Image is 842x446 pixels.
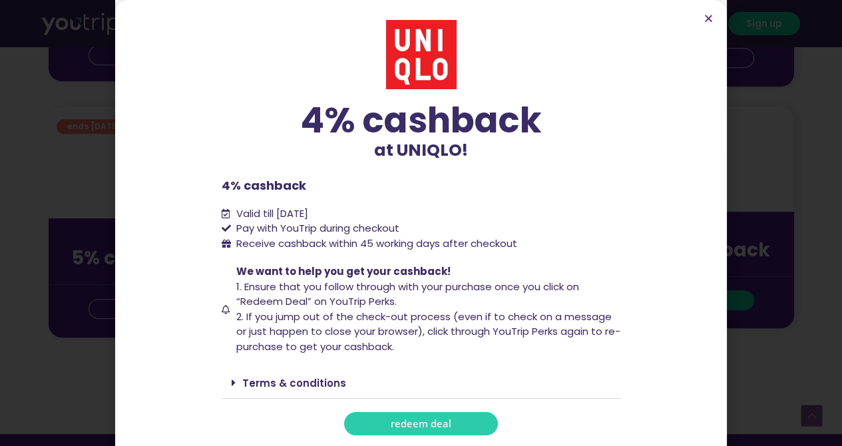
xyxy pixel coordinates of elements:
span: 1. Ensure that you follow through with your purchase once you click on “Redeem Deal” on YouTrip P... [236,280,579,309]
p: 4% cashback [222,176,621,194]
a: Terms & conditions [242,376,346,390]
div: at UNIQLO! [222,103,621,163]
span: We want to help you get your cashback! [236,264,451,278]
div: 4% cashback [222,103,621,138]
span: Pay with YouTrip during checkout [233,221,399,236]
a: redeem deal [344,412,498,435]
span: Receive cashback within 45 working days after checkout [236,236,517,250]
span: 2. If you jump out of the check-out process (even if to check on a message or just happen to clos... [236,310,620,353]
a: Close [704,13,714,23]
div: Terms & conditions [222,367,621,399]
span: Valid till [DATE] [236,206,308,220]
span: redeem deal [391,419,451,429]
